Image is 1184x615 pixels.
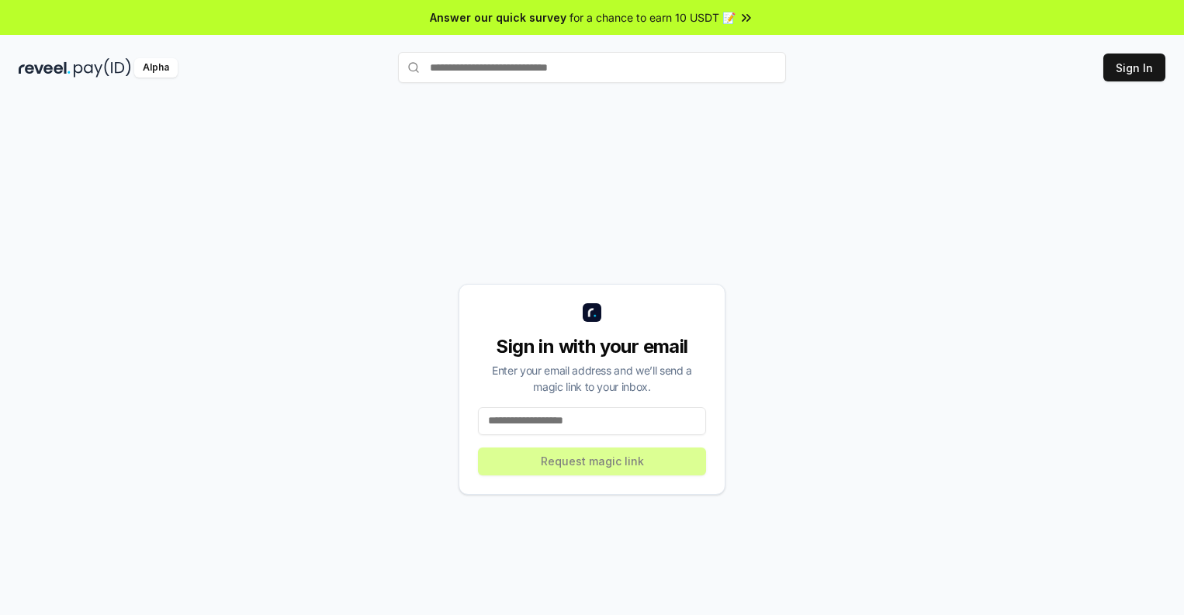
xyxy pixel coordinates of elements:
[569,9,736,26] span: for a chance to earn 10 USDT 📝
[134,58,178,78] div: Alpha
[1103,54,1165,81] button: Sign In
[19,58,71,78] img: reveel_dark
[478,334,706,359] div: Sign in with your email
[583,303,601,322] img: logo_small
[74,58,131,78] img: pay_id
[478,362,706,395] div: Enter your email address and we’ll send a magic link to your inbox.
[430,9,566,26] span: Answer our quick survey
